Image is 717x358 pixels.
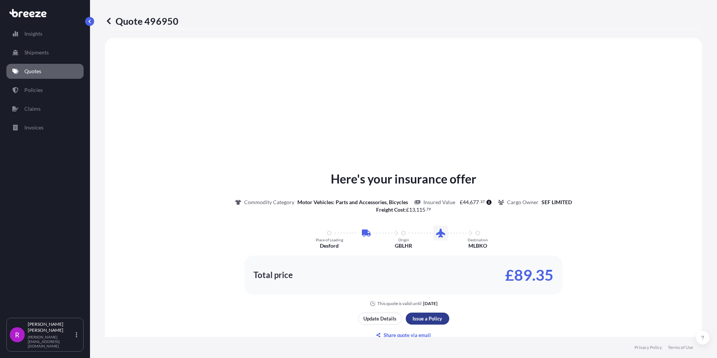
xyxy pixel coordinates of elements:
[15,331,19,338] span: R
[253,271,293,279] p: Total price
[398,238,409,242] p: Origin
[105,15,178,27] p: Quote 496950
[406,207,409,212] span: £
[426,208,431,211] span: 79
[468,242,487,250] p: MLBKO
[363,315,396,322] p: Update Details
[24,49,49,56] p: Shipments
[463,200,469,205] span: 44
[297,199,408,206] p: Motor Vehicles: Parts and Accessories, Bicycles
[541,199,572,206] p: SEF LIMITED
[423,301,438,307] p: [DATE]
[6,83,84,98] a: Policies
[316,238,343,242] p: Place of Loading
[331,170,476,188] p: Here's your insurance offer
[6,45,84,60] a: Shipments
[24,30,42,38] p: Insights
[6,26,84,41] a: Insights
[409,207,415,212] span: 13
[480,200,485,203] span: 37
[376,206,431,214] p: :
[244,199,294,206] p: Commodity Category
[412,315,442,322] p: Issue a Policy
[507,199,538,206] p: Cargo Owner
[415,207,416,212] span: ,
[358,329,449,341] button: Share quote via email
[376,206,405,213] b: Freight Cost
[460,200,463,205] span: £
[24,68,41,75] p: Quotes
[479,200,480,203] span: .
[634,344,662,350] a: Privacy Policy
[28,321,74,333] p: [PERSON_NAME] [PERSON_NAME]
[406,313,449,325] button: Issue a Policy
[668,344,693,350] a: Terms of Use
[505,269,553,281] p: £89.35
[470,200,479,205] span: 677
[6,120,84,135] a: Invoices
[469,200,470,205] span: ,
[358,313,402,325] button: Update Details
[24,105,40,113] p: Claims
[6,101,84,116] a: Claims
[395,242,412,250] p: GBLHR
[28,335,74,348] p: [PERSON_NAME][EMAIL_ADDRESS][DOMAIN_NAME]
[468,238,488,242] p: Destination
[6,64,84,79] a: Quotes
[320,242,339,250] p: Desford
[423,199,455,206] p: Insured Value
[384,331,431,339] p: Share quote via email
[377,301,421,307] p: This quote is valid until
[24,86,43,94] p: Policies
[416,207,425,212] span: 115
[24,124,43,131] p: Invoices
